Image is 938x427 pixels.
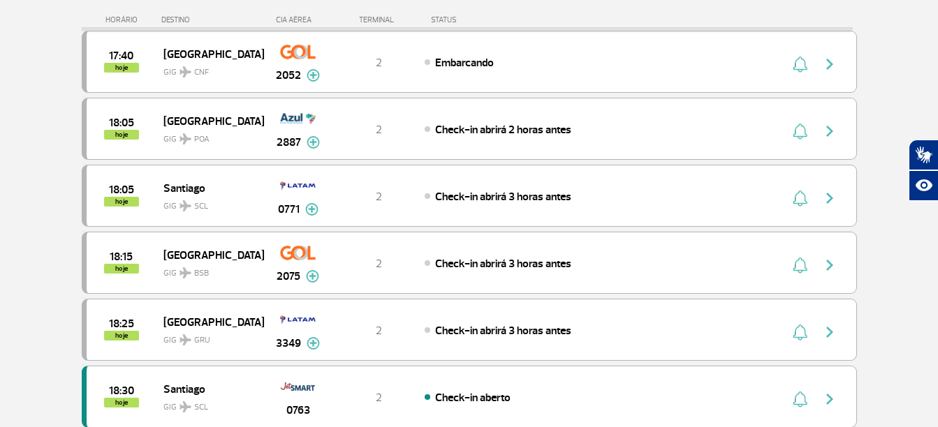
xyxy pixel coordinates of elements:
[307,337,320,350] img: mais-info-painel-voo.svg
[821,257,838,274] img: seta-direita-painel-voo.svg
[104,197,139,207] span: hoje
[793,324,807,340] img: sino-painel-voo.svg
[161,15,263,24] div: DESTINO
[179,133,191,144] img: destiny_airplane.svg
[163,394,253,414] span: GIG
[821,190,838,207] img: seta-direita-painel-voo.svg
[163,59,253,79] span: GIG
[435,56,494,70] span: Embarcando
[163,313,253,331] span: [GEOGRAPHIC_DATA]
[163,193,253,213] span: GIG
[163,45,253,63] span: [GEOGRAPHIC_DATA]
[821,324,838,340] img: seta-direita-painel-voo.svg
[263,15,333,24] div: CIA AÉREA
[376,257,382,271] span: 2
[435,123,571,137] span: Check-in abrirá 2 horas antes
[179,66,191,77] img: destiny_airplane.svg
[793,190,807,207] img: sino-painel-voo.svg
[435,324,571,338] span: Check-in abrirá 3 horas antes
[194,267,209,280] span: BSB
[276,67,301,84] span: 2052
[104,63,139,73] span: hoje
[109,118,134,128] span: 2025-08-26 18:05:00
[793,123,807,140] img: sino-painel-voo.svg
[435,391,511,405] span: Check-in aberto
[909,140,938,170] button: Abrir tradutor de língua de sinais.
[286,402,310,419] span: 0763
[376,324,382,338] span: 2
[194,334,210,347] span: GRU
[278,201,300,218] span: 0771
[909,170,938,201] button: Abrir recursos assistivos.
[194,66,209,79] span: CNF
[194,200,208,213] span: SCL
[109,51,133,61] span: 2025-08-26 17:40:00
[109,319,134,329] span: 2025-08-26 18:25:00
[179,200,191,211] img: destiny_airplane.svg
[104,264,139,274] span: hoje
[163,126,253,146] span: GIG
[194,401,208,414] span: SCL
[86,15,162,24] div: HORÁRIO
[424,15,538,24] div: STATUS
[376,391,382,405] span: 2
[163,112,253,130] span: [GEOGRAPHIC_DATA]
[793,391,807,407] img: sino-painel-voo.svg
[110,252,133,262] span: 2025-08-26 18:15:00
[163,179,253,197] span: Santiago
[821,123,838,140] img: seta-direita-painel-voo.svg
[307,69,320,82] img: mais-info-painel-voo.svg
[821,391,838,407] img: seta-direita-painel-voo.svg
[109,386,134,396] span: 2025-08-26 18:30:00
[163,260,253,280] span: GIG
[333,15,424,24] div: TERMINAL
[376,190,382,204] span: 2
[163,380,253,398] span: Santiago
[376,56,382,70] span: 2
[179,401,191,412] img: destiny_airplane.svg
[163,327,253,347] span: GIG
[277,268,300,285] span: 2075
[376,123,382,137] span: 2
[793,257,807,274] img: sino-painel-voo.svg
[435,257,571,271] span: Check-in abrirá 3 horas antes
[793,56,807,73] img: sino-painel-voo.svg
[307,136,320,149] img: mais-info-painel-voo.svg
[104,398,139,407] span: hoje
[194,133,210,146] span: POA
[104,331,139,340] span: hoje
[277,134,301,151] span: 2887
[909,140,938,201] div: Plugin de acessibilidade da Hand Talk.
[821,56,838,73] img: seta-direita-painel-voo.svg
[306,270,319,283] img: mais-info-painel-voo.svg
[305,203,318,216] img: mais-info-painel-voo.svg
[104,130,139,140] span: hoje
[435,190,571,204] span: Check-in abrirá 3 horas antes
[163,246,253,264] span: [GEOGRAPHIC_DATA]
[179,334,191,345] img: destiny_airplane.svg
[276,335,301,352] span: 3349
[179,267,191,278] img: destiny_airplane.svg
[109,185,134,195] span: 2025-08-26 18:05:00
